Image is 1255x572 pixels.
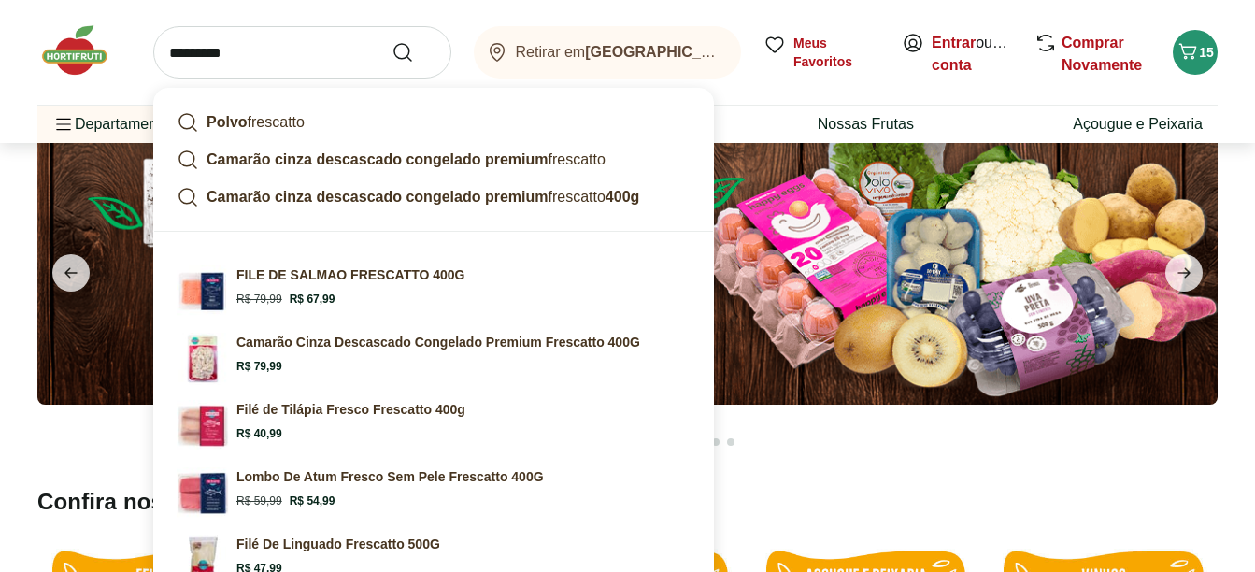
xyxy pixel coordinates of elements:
p: frescatto [207,186,639,208]
span: Departamentos [52,102,177,147]
span: 15 [1199,45,1214,60]
p: Camarão Cinza Descascado Congelado Premium Frescatto 400G [236,333,640,351]
span: R$ 79,99 [236,292,282,307]
h2: Confira nossos descontos exclusivos [37,487,1218,517]
a: Camarão cinza descascado congelado premiumfrescatto [169,141,698,179]
p: frescatto [207,149,606,171]
img: Hortifruti [37,22,131,79]
img: Camarão Cinza Descascado Congelado Premium Frescatto 400g [177,333,229,385]
a: Camarão cinza descascado congelado premiumfrescatto400g [169,179,698,216]
a: Entrar [932,35,976,50]
button: previous [37,254,105,292]
button: next [1150,254,1218,292]
input: search [153,26,451,79]
button: Menu [52,102,75,147]
span: Retirar em [516,44,722,61]
a: Filé de Tilápia Fresco Frescatto 400gFilé de Tilápia Fresco Frescatto 400gR$ 40,99 [169,393,698,460]
span: ou [932,32,1015,77]
a: Camarão Cinza Descascado Congelado Premium Frescatto 400gCamarão Cinza Descascado Congelado Premi... [169,325,698,393]
p: FILE DE SALMAO FRESCATTO 400G [236,265,465,284]
a: Nossas Frutas [818,113,914,136]
span: R$ 67,99 [290,292,335,307]
p: frescatto [207,111,305,134]
span: R$ 59,99 [236,493,282,508]
button: Go to page 13 from fs-carousel [708,420,723,465]
span: R$ 79,99 [236,359,282,374]
strong: 400g [606,189,639,205]
strong: Camarão cinza descascado congelado premium [207,151,548,167]
button: Go to page 14 from fs-carousel [723,420,738,465]
b: [GEOGRAPHIC_DATA]/[GEOGRAPHIC_DATA] [585,44,908,60]
strong: Polvo [207,114,248,130]
img: Filé de Salmão Frescatto 400g [177,265,229,318]
button: Submit Search [392,41,436,64]
button: Carrinho [1173,30,1218,75]
a: Polvofrescatto [169,104,698,141]
button: Retirar em[GEOGRAPHIC_DATA]/[GEOGRAPHIC_DATA] [474,26,741,79]
a: Lombo De Atum Fresco Sem Pele Frescatto 400GR$ 59,99R$ 54,99 [169,460,698,527]
span: R$ 40,99 [236,426,282,441]
strong: Camarão cinza descascado congelado premium [207,189,548,205]
span: R$ 54,99 [290,493,335,508]
p: Filé De Linguado Frescatto 500G [236,535,440,553]
p: Filé de Tilápia Fresco Frescatto 400g [236,400,465,419]
a: Meus Favoritos [763,34,879,71]
a: Açougue e Peixaria [1073,113,1203,136]
img: Filé de Tilápia Fresco Frescatto 400g [177,400,229,452]
a: Filé de Salmão Frescatto 400gFILE DE SALMAO FRESCATTO 400GR$ 79,99R$ 67,99 [169,258,698,325]
span: Meus Favoritos [793,34,879,71]
p: Lombo De Atum Fresco Sem Pele Frescatto 400G [236,467,544,486]
a: Comprar Novamente [1062,35,1142,73]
